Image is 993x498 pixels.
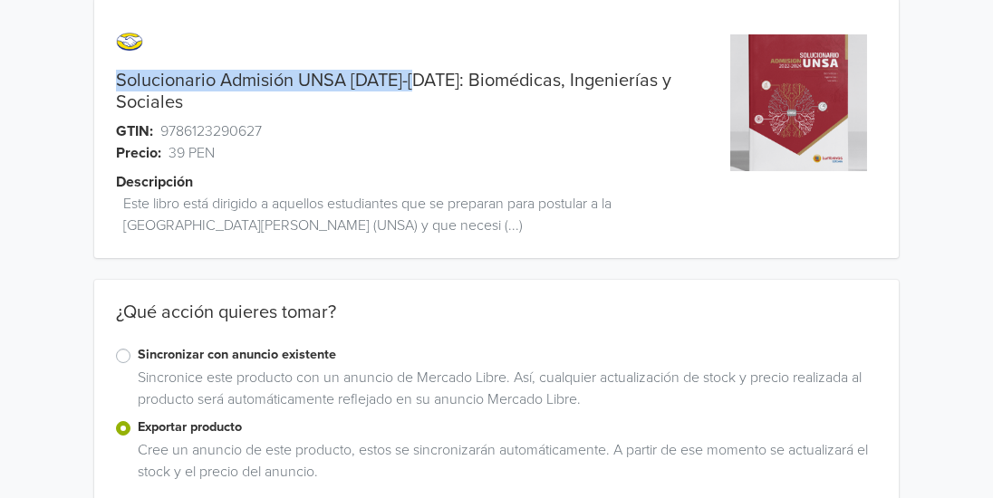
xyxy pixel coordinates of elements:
[116,120,153,142] span: GTIN:
[94,302,899,345] div: ¿Qué acción quieres tomar?
[169,142,215,164] span: 39 PEN
[116,142,161,164] span: Precio:
[130,367,877,417] div: Sincronice este producto con un anuncio de Mercado Libre. Así, cualquier actualización de stock y...
[160,120,262,142] span: 9786123290627
[130,439,877,490] div: Cree un anuncio de este producto, estos se sincronizarán automáticamente. A partir de ese momento...
[138,345,877,365] label: Sincronizar con anuncio existente
[116,70,698,113] a: Solucionario Admisión UNSA [DATE]-[DATE]: Biomédicas, Ingenierías y Sociales
[730,34,867,171] img: product_image
[123,193,719,236] span: Este libro está dirigido a aquellos estudiantes que se preparan para postular a la [GEOGRAPHIC_DA...
[116,171,193,193] span: Descripción
[138,417,877,437] label: Exportar producto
